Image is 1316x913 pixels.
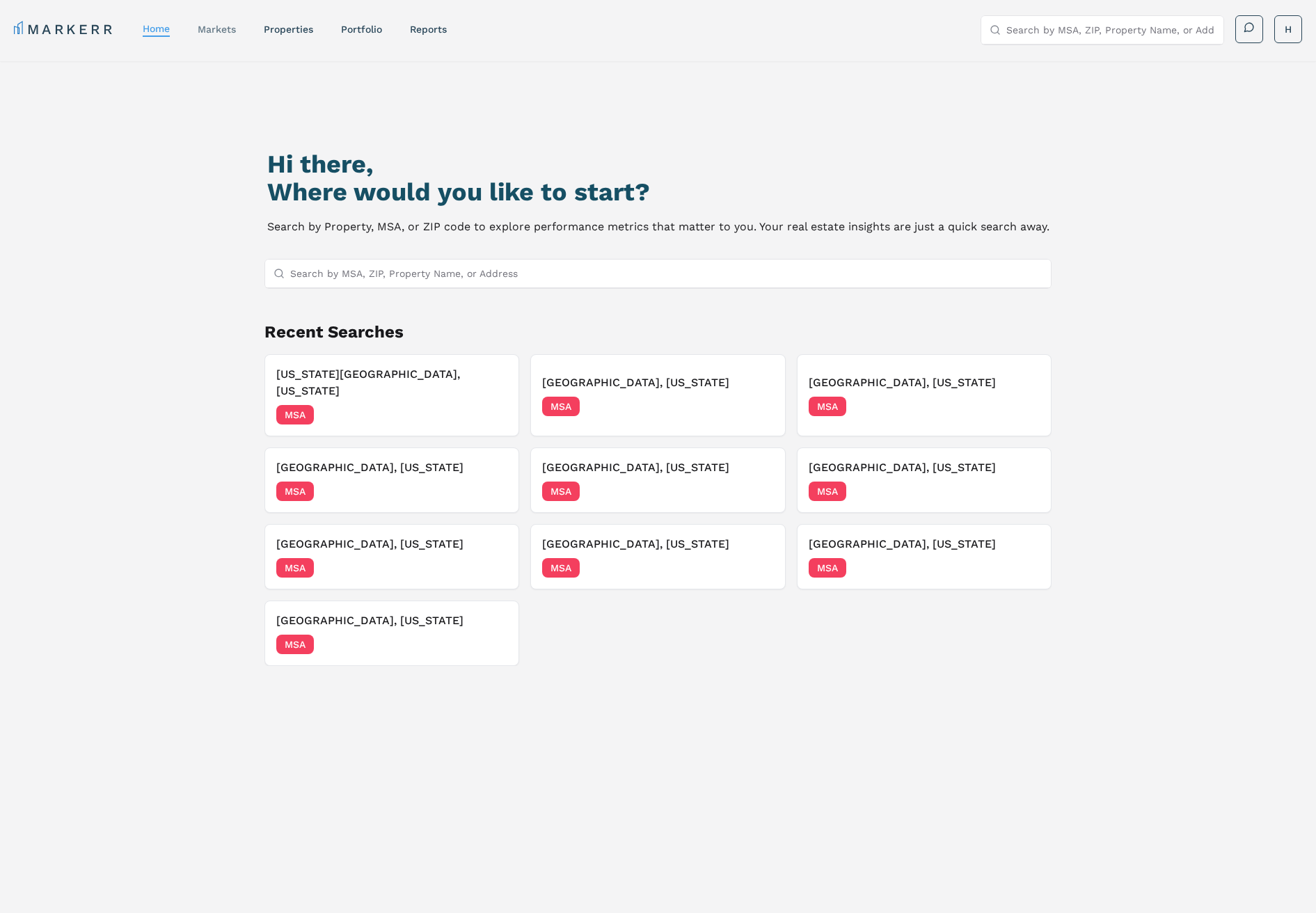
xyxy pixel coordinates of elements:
button: Remove Claremont, New Hampshire[GEOGRAPHIC_DATA], [US_STATE]MSA[DATE] [264,524,520,589]
span: [DATE] [476,408,507,422]
h3: [GEOGRAPHIC_DATA], [US_STATE] [809,536,1040,553]
button: H [1274,15,1302,43]
a: MARKERR [14,19,115,39]
span: [DATE] [743,561,774,575]
span: MSA [276,405,314,424]
span: [DATE] [743,399,774,413]
h2: Recent Searches [264,321,1052,343]
span: MSA [276,635,314,654]
span: MSA [542,558,580,578]
span: [DATE] [1008,561,1040,575]
h3: [GEOGRAPHIC_DATA], [US_STATE] [542,374,774,391]
span: H [1285,22,1292,36]
p: Search by Property, MSA, or ZIP code to explore performance metrics that matter to you. Your real... [267,217,1049,237]
h3: [GEOGRAPHIC_DATA], [US_STATE] [276,536,508,553]
span: [DATE] [743,484,774,498]
span: MSA [809,397,846,416]
h3: [GEOGRAPHIC_DATA], [US_STATE] [542,536,774,553]
h3: [GEOGRAPHIC_DATA], [US_STATE] [809,374,1040,391]
span: MSA [276,558,314,578]
input: Search by MSA, ZIP, Property Name, or Address [1006,16,1215,44]
a: home [143,23,170,34]
button: Remove Durham, North Carolina[GEOGRAPHIC_DATA], [US_STATE]MSA[DATE] [797,524,1052,589]
span: [DATE] [476,561,507,575]
a: properties [264,24,313,35]
span: [DATE] [1008,399,1040,413]
a: reports [410,24,447,35]
span: MSA [809,558,846,578]
button: Remove Bloomsburg, Pennsylvania[GEOGRAPHIC_DATA], [US_STATE]MSA[DATE] [264,447,520,513]
span: MSA [542,397,580,416]
button: Remove College Station, Texas[GEOGRAPHIC_DATA], [US_STATE]MSA[DATE] [530,524,786,589]
span: [DATE] [476,484,507,498]
h3: [GEOGRAPHIC_DATA], [US_STATE] [809,459,1040,476]
button: Remove Aberdeen, South Dakota[GEOGRAPHIC_DATA], [US_STATE]MSA[DATE] [530,354,786,436]
a: Portfolio [341,24,382,35]
span: MSA [809,482,846,501]
a: markets [198,24,236,35]
h3: [GEOGRAPHIC_DATA], [US_STATE] [276,459,508,476]
h2: Where would you like to start? [267,178,1049,206]
h1: Hi there, [267,150,1049,178]
span: MSA [276,482,314,501]
button: Remove New York City, New York[US_STATE][GEOGRAPHIC_DATA], [US_STATE]MSA[DATE] [264,354,520,436]
span: [DATE] [1008,484,1040,498]
button: Remove Valley, Alabama[GEOGRAPHIC_DATA], [US_STATE]MSA[DATE] [797,447,1052,513]
h3: [GEOGRAPHIC_DATA], [US_STATE] [276,612,508,629]
h3: [GEOGRAPHIC_DATA], [US_STATE] [542,459,774,476]
button: Remove Greenville, South Carolina[GEOGRAPHIC_DATA], [US_STATE]MSA[DATE] [797,354,1052,436]
input: Search by MSA, ZIP, Property Name, or Address [290,260,1043,287]
button: Remove Hereford, Texas[GEOGRAPHIC_DATA], [US_STATE]MSA[DATE] [530,447,786,513]
h3: [US_STATE][GEOGRAPHIC_DATA], [US_STATE] [276,366,508,399]
span: MSA [542,482,580,501]
button: Remove Charlottesville, Virginia[GEOGRAPHIC_DATA], [US_STATE]MSA[DATE] [264,601,520,666]
span: [DATE] [476,637,507,651]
